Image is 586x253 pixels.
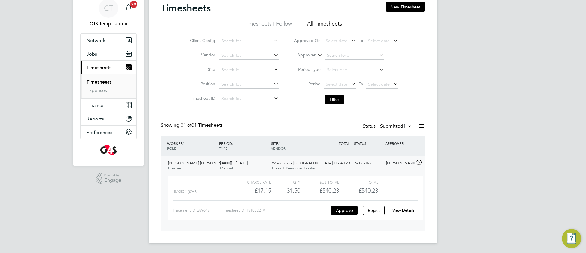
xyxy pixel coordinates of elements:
[232,141,233,146] span: /
[357,80,365,88] span: To
[181,122,191,128] span: 01 of
[288,52,316,58] label: Approver
[81,74,136,98] div: Timesheets
[307,20,342,31] li: All Timesheets
[81,34,136,47] button: Network
[87,65,111,70] span: Timesheets
[81,99,136,112] button: Finance
[80,145,137,155] a: Go to home page
[357,37,365,44] span: To
[161,2,211,14] h2: Timesheets
[104,4,113,12] span: CT
[188,67,215,72] label: Site
[325,95,344,104] button: Filter
[294,81,321,87] label: Period
[104,178,121,183] span: Engage
[562,229,581,248] button: Engage Resource Center
[219,66,279,74] input: Search for...
[87,51,97,57] span: Jobs
[363,206,385,215] button: Reject
[270,138,322,154] div: SITE
[363,122,413,131] div: Status
[380,123,412,129] label: Submitted
[331,206,358,215] button: Approve
[181,122,223,128] span: 01 Timesheets
[384,158,415,168] div: [PERSON_NAME]
[294,67,321,72] label: Period Type
[173,206,222,215] div: Placement ID: 289648
[81,47,136,60] button: Jobs
[100,145,117,155] img: g4s-logo-retina.png
[232,186,271,196] div: £17.15
[219,37,279,45] input: Search for...
[244,20,292,31] li: Timesheets I Follow
[368,38,390,44] span: Select date
[168,166,181,171] span: Cleaner
[271,178,300,186] div: QTY
[232,178,271,186] div: Charge rate
[220,166,233,171] span: Manual
[168,160,231,166] span: [PERSON_NAME] [PERSON_NAME]
[386,2,425,12] button: New Timesheet
[271,146,286,151] span: VENDOR
[87,116,104,122] span: Reports
[182,141,184,146] span: /
[353,138,384,149] div: STATUS
[188,52,215,58] label: Vendor
[272,166,317,171] span: Class 1 Personnel Limited
[326,38,347,44] span: Select date
[130,1,137,8] span: 20
[81,112,136,125] button: Reports
[188,96,215,101] label: Timesheet ID
[353,158,384,168] div: Submitted
[271,186,300,196] div: 31.50
[278,141,279,146] span: /
[80,20,137,27] span: CJS Temp Labour
[368,81,390,87] span: Select date
[272,160,345,166] span: Woodlands [GEOGRAPHIC_DATA] Hos…
[81,126,136,139] button: Preferences
[219,146,227,151] span: TYPE
[218,138,270,154] div: PERIOD
[161,122,224,129] div: Showing
[359,187,378,194] span: £540.23
[219,51,279,60] input: Search for...
[87,38,105,43] span: Network
[325,66,384,74] input: Select one
[384,138,415,149] div: APPROVER
[294,38,321,43] label: Approved On
[104,173,121,178] span: Powered by
[87,79,111,85] a: Timesheets
[326,81,347,87] span: Select date
[325,51,384,60] input: Search for...
[219,95,279,103] input: Search for...
[96,173,121,184] a: Powered byEngage
[222,206,330,215] div: Timesheet ID: TS1832219
[87,87,107,93] a: Expenses
[300,186,339,196] div: £540.23
[188,81,215,87] label: Position
[339,178,378,186] div: Total
[188,38,215,43] label: Client Config
[403,123,406,129] span: 1
[167,146,176,151] span: ROLE
[219,80,279,89] input: Search for...
[81,61,136,74] button: Timesheets
[87,102,103,108] span: Finance
[166,138,218,154] div: WORKER
[174,189,197,194] span: Basic 1 (£/HR)
[87,130,112,135] span: Preferences
[392,208,414,213] a: View Details
[220,160,248,166] span: [DATE] - [DATE]
[339,141,349,146] span: TOTAL
[300,178,339,186] div: Sub Total
[321,158,353,168] div: £540.23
